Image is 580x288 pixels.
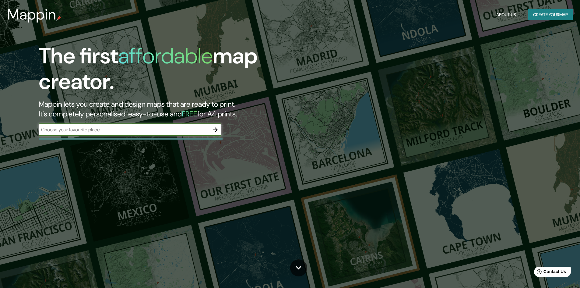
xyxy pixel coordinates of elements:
h5: FREE [182,109,197,119]
h1: The first map creator. [39,43,329,99]
h2: Mappin lets you create and design maps that are ready to print. It's completely personalised, eas... [39,99,329,119]
h1: affordable [118,42,213,70]
iframe: Help widget launcher [526,264,573,281]
h3: Mappin [7,6,56,23]
button: About Us [494,9,518,20]
button: Create yourmap [528,9,573,20]
img: mappin-pin [56,16,61,21]
input: Choose your favourite place [39,126,209,133]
